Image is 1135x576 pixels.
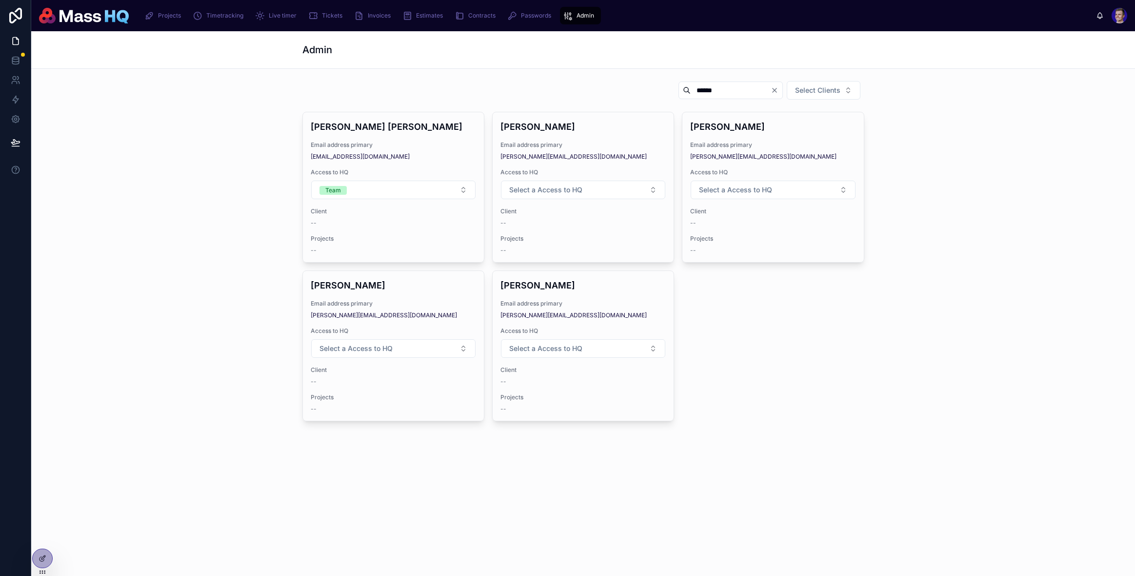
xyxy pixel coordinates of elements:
a: Contracts [452,7,502,24]
a: [PERSON_NAME]Email address primary[PERSON_NAME][EMAIL_ADDRESS][DOMAIN_NAME]Access to HQSelect But... [492,112,674,263]
div: scrollable content [137,5,1096,26]
img: App logo [39,8,129,23]
span: Client [690,207,856,215]
a: Admin [560,7,601,24]
span: Projects [311,393,476,401]
a: Passwords [504,7,558,24]
a: Invoices [351,7,398,24]
a: Live timer [252,7,303,24]
a: [PERSON_NAME]Email address primary[PERSON_NAME][EMAIL_ADDRESS][DOMAIN_NAME]Access to HQSelect But... [302,270,484,421]
span: -- [690,219,696,227]
span: Select Clients [795,85,840,95]
button: Select Button [691,181,855,199]
a: [PERSON_NAME]Email address primary[PERSON_NAME][EMAIL_ADDRESS][DOMAIN_NAME]Access to HQSelect But... [492,270,674,421]
span: Projects [500,393,666,401]
button: Clear [771,86,782,94]
span: Projects [158,12,181,20]
span: Access to HQ [500,327,666,335]
a: Tickets [305,7,349,24]
span: Select a Access to HQ [699,185,772,195]
span: -- [311,247,317,254]
button: Select Button [311,181,476,199]
span: Email address primary [311,141,476,149]
h1: Admin [302,43,332,57]
a: [PERSON_NAME][EMAIL_ADDRESS][DOMAIN_NAME] [690,153,836,161]
span: Access to HQ [311,327,476,335]
span: Projects [500,235,666,243]
button: Select Button [787,81,860,100]
span: Select a Access to HQ [509,344,582,353]
span: Admin [577,12,594,20]
span: -- [311,405,317,413]
button: Select Button [311,339,476,358]
a: [PERSON_NAME][EMAIL_ADDRESS][DOMAIN_NAME] [500,153,647,161]
a: [PERSON_NAME][EMAIL_ADDRESS][DOMAIN_NAME] [311,311,457,319]
span: Access to HQ [690,168,856,176]
span: -- [311,219,317,227]
span: Access to HQ [311,168,476,176]
span: Live timer [269,12,297,20]
a: [EMAIL_ADDRESS][DOMAIN_NAME] [311,153,410,161]
span: Estimates [416,12,443,20]
h4: [PERSON_NAME] [PERSON_NAME] [311,120,476,133]
span: Email address primary [500,300,666,308]
span: Email address primary [500,141,666,149]
a: Estimates [399,7,450,24]
a: Projects [141,7,188,24]
h4: [PERSON_NAME] [311,279,476,292]
h4: [PERSON_NAME] [500,279,666,292]
div: Team [325,186,341,195]
span: -- [500,247,506,254]
span: Projects [690,235,856,243]
a: [PERSON_NAME] [PERSON_NAME]Email address primary[EMAIL_ADDRESS][DOMAIN_NAME]Access to HQSelect Bu... [302,112,484,263]
span: Client [311,366,476,374]
button: Select Button [501,181,665,199]
span: Contracts [468,12,496,20]
span: Tickets [322,12,342,20]
span: -- [690,247,696,254]
span: Client [500,207,666,215]
span: Select a Access to HQ [319,344,393,353]
span: -- [500,405,506,413]
a: [PERSON_NAME][EMAIL_ADDRESS][DOMAIN_NAME] [500,311,647,319]
a: Timetracking [190,7,250,24]
h4: [PERSON_NAME] [500,120,666,133]
span: Email address primary [690,141,856,149]
span: Invoices [368,12,391,20]
span: Email address primary [311,300,476,308]
h4: [PERSON_NAME] [690,120,856,133]
button: Unselect TEAM [319,185,347,195]
span: Select a Access to HQ [509,185,582,195]
span: Client [500,366,666,374]
span: -- [500,378,506,386]
span: Passwords [521,12,551,20]
span: Timetracking [206,12,243,20]
span: Access to HQ [500,168,666,176]
span: -- [500,219,506,227]
span: Projects [311,235,476,243]
span: -- [311,378,317,386]
button: Select Button [501,339,665,358]
span: Client [311,207,476,215]
a: [PERSON_NAME]Email address primary[PERSON_NAME][EMAIL_ADDRESS][DOMAIN_NAME]Access to HQSelect But... [682,112,864,263]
